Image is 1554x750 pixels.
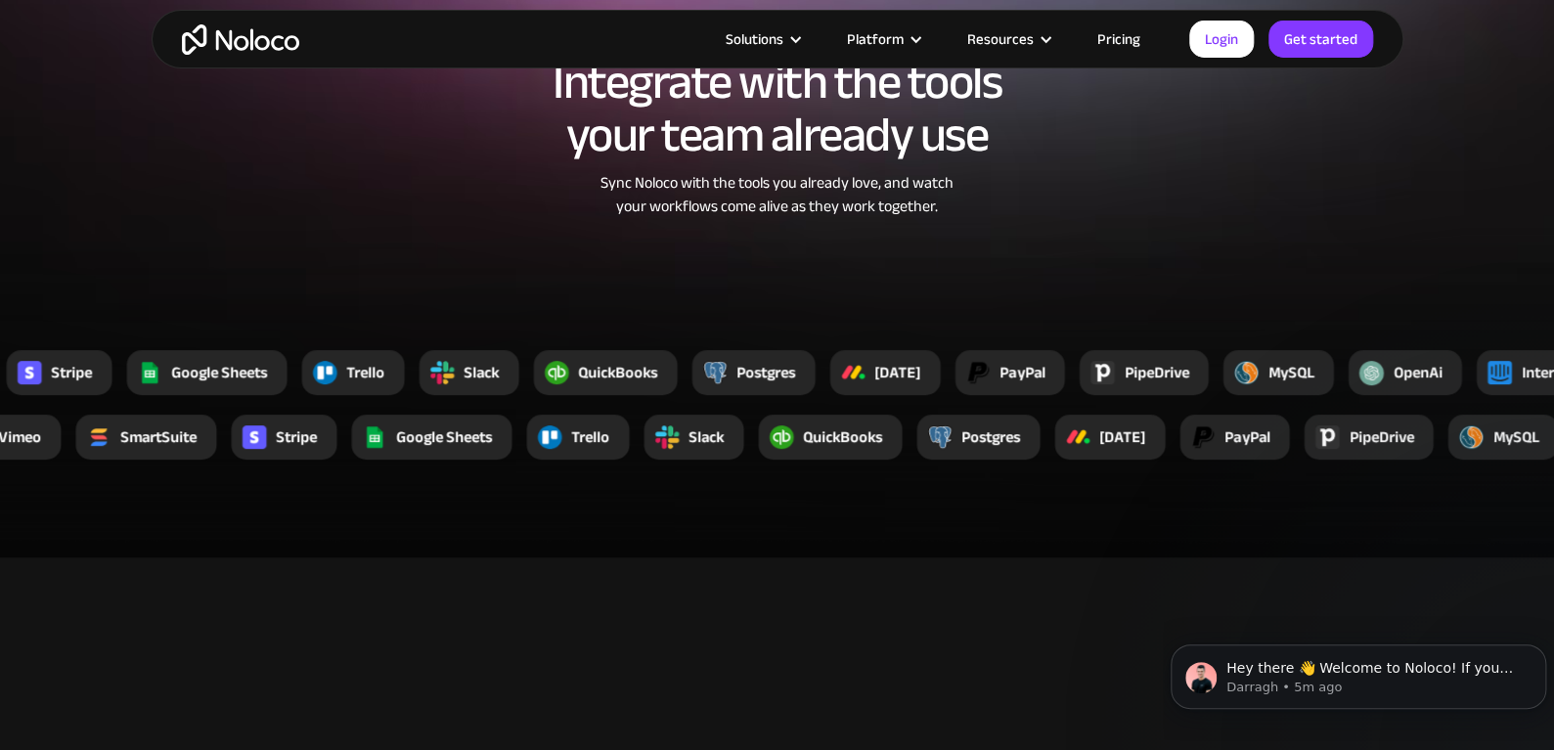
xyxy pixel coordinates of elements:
div: Slack [688,425,724,449]
div: Platform [847,26,904,52]
div: Platform [822,26,943,52]
div: PipeDrive [1125,361,1189,384]
div: OpenAi [1394,361,1443,384]
h2: Integrate with the tools your team already use [171,56,1384,161]
div: Postgres [961,425,1020,449]
div: Solutions [726,26,783,52]
a: home [182,24,299,55]
div: Slack [465,361,500,384]
div: QuickBooks [803,425,882,449]
div: MySQL [1268,361,1314,384]
a: Pricing [1073,26,1165,52]
div: PayPal [1000,361,1045,384]
iframe: Intercom notifications message [1163,603,1554,740]
div: MySQL [1492,425,1538,449]
div: Solutions [701,26,822,52]
div: QuickBooks [579,361,658,384]
div: PipeDrive [1349,425,1413,449]
div: [DATE] [1099,425,1145,449]
div: Google Sheets [396,425,492,449]
div: Stripe [52,361,93,384]
a: Get started [1268,21,1373,58]
div: Google Sheets [172,361,268,384]
div: SmartSuite [120,425,197,449]
div: Postgres [737,361,796,384]
div: [DATE] [875,361,921,384]
div: Trello [347,361,385,384]
div: Sync Noloco with the tools you already love, and watch your workflows come alive as they work tog... [518,171,1037,218]
div: Resources [967,26,1034,52]
div: Stripe [276,425,317,449]
a: Login [1189,21,1254,58]
div: PayPal [1224,425,1269,449]
div: Trello [571,425,609,449]
div: Resources [943,26,1073,52]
